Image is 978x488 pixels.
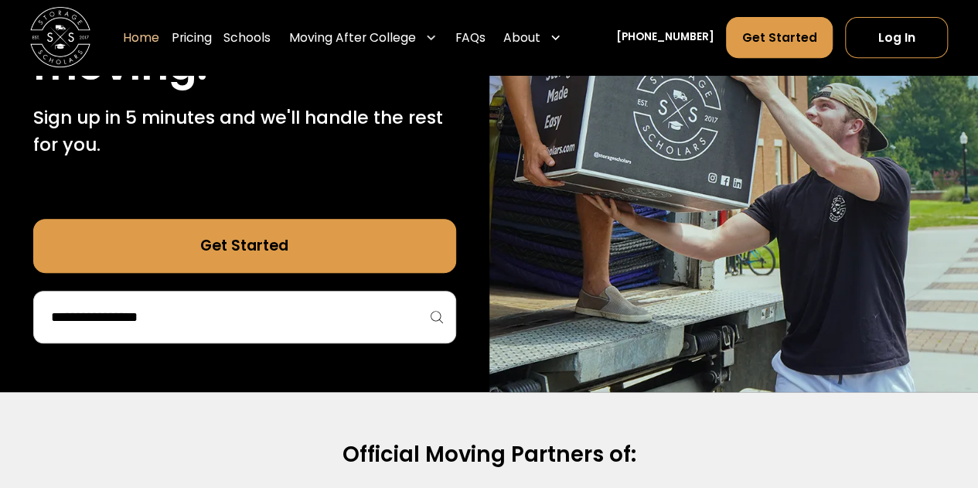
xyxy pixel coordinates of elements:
p: Sign up in 5 minutes and we'll handle the rest for you. [33,104,456,158]
div: Moving After College [289,29,416,46]
div: About [497,17,567,60]
a: Pricing [172,17,212,60]
a: Get Started [33,219,456,273]
a: FAQs [455,17,486,60]
a: Log In [845,17,948,58]
a: [PHONE_NUMBER] [616,30,714,46]
div: About [503,29,540,46]
a: Get Started [726,17,833,58]
img: Storage Scholars main logo [30,8,90,68]
a: Home [123,17,159,60]
div: Moving After College [283,17,443,60]
a: Schools [223,17,271,60]
h2: Official Moving Partners of: [49,441,929,469]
